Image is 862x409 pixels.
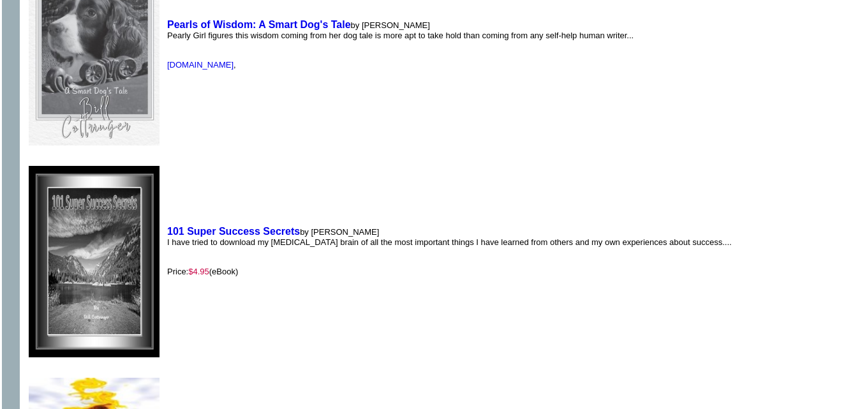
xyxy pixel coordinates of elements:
font: by [PERSON_NAME] I have tried to download my [MEDICAL_DATA] brain of all the most important thing... [167,227,732,257]
img: 71836.jpg [29,166,160,357]
font: (eBook) [167,267,238,286]
a: 101 Super Success Secrets [167,226,300,237]
font: by [PERSON_NAME] Pearly Girl figures this wisdom coming from her dog tale is more apt to take hol... [167,20,634,50]
font: , [167,60,238,70]
font: $4.95 [188,267,209,276]
a: [DOMAIN_NAME] [167,60,234,70]
font: Price: [167,267,238,286]
a: Pearls of Wisdom: A Smart Dog's Tale [167,19,351,30]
